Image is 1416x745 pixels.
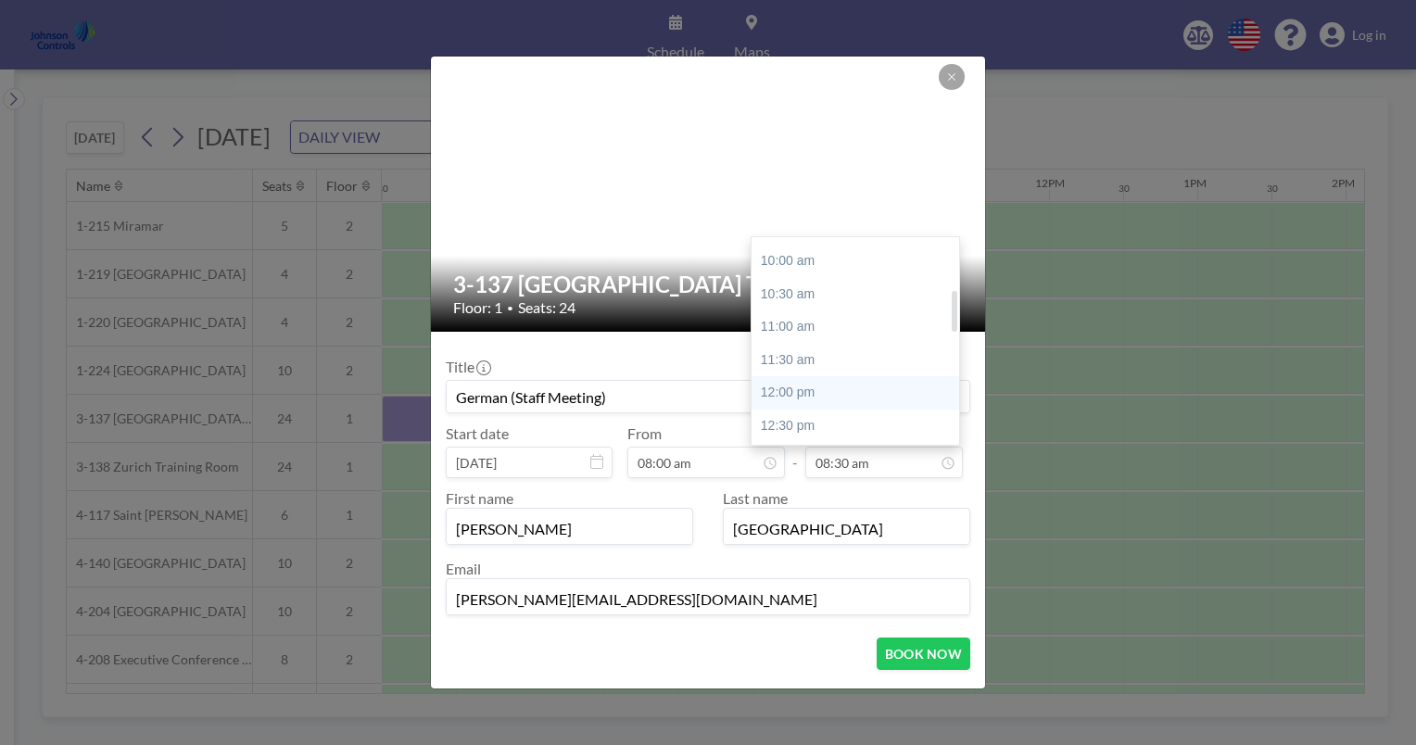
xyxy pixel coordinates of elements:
[792,431,798,472] span: -
[446,358,489,376] label: Title
[453,271,965,298] h2: 3-137 [GEOGRAPHIC_DATA] Training Room
[723,489,788,507] label: Last name
[518,298,575,317] span: Seats: 24
[447,512,692,544] input: First name
[446,685,607,703] span: Already have an account?
[752,278,968,311] div: 10:30 am
[446,489,513,507] label: First name
[446,424,509,443] label: Start date
[446,560,481,577] label: Email
[724,512,969,544] input: Last name
[877,638,970,670] button: BOOK NOW
[752,410,968,443] div: 12:30 pm
[752,443,968,476] div: 01:00 pm
[507,301,513,315] span: •
[752,245,968,278] div: 10:00 am
[752,376,968,410] div: 12:00 pm
[453,298,502,317] span: Floor: 1
[752,310,968,344] div: 11:00 am
[627,424,662,443] label: From
[447,583,969,614] input: Email
[607,685,676,702] a: Log in here
[447,381,969,412] input: Guest reservation
[752,344,968,377] div: 11:30 am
